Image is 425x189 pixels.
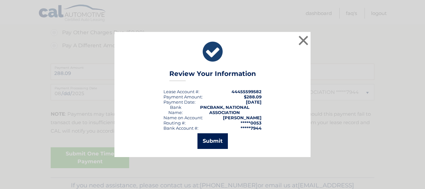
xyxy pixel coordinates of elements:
[163,99,195,105] div: :
[246,99,262,105] span: [DATE]
[223,115,262,120] strong: [PERSON_NAME]
[163,120,186,125] div: Routing #:
[197,133,228,149] button: Submit
[163,99,195,105] span: Payment Date
[244,94,262,99] span: $288.09
[200,105,249,115] strong: PNCBANK, NATIONAL ASSOCIATION
[163,94,203,99] div: Payment Amount:
[163,115,203,120] div: Name on Account:
[297,34,310,47] button: ×
[231,89,262,94] strong: 44455599582
[163,105,188,115] div: Bank Name:
[169,70,256,81] h3: Review Your Information
[163,125,198,131] div: Bank Account #:
[163,89,199,94] div: Lease Account #:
